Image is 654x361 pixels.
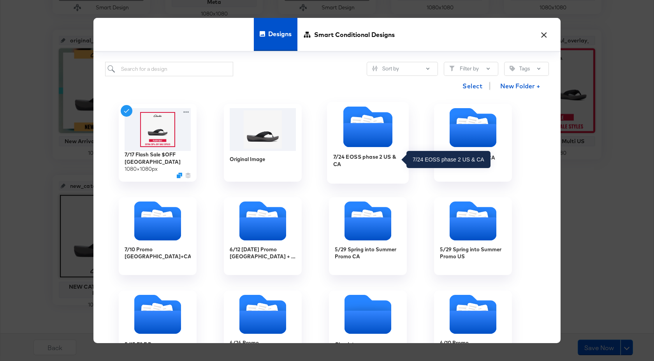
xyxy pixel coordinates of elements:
div: Cloudsteppers [335,341,371,348]
div: Original Image [224,104,302,182]
button: New Folder + [494,79,547,94]
div: 7/24 EOSS phase 2 US & CA [333,153,403,168]
div: 6/12 [DATE] Promo [GEOGRAPHIC_DATA] + CA [224,197,302,275]
div: 5/29 Spring into Summer Promo CA [335,245,401,260]
button: TagTags [504,62,549,76]
div: 7/24 EOSS phase 2 US & CA [327,102,409,184]
button: SlidersSort by [367,62,438,76]
div: 4/24 Promo [GEOGRAPHIC_DATA]+CA [230,339,296,353]
svg: Folder [119,202,197,240]
div: 7/10 Promo [GEOGRAPHIC_DATA]+CA [119,197,197,275]
button: FilterFilter by [444,62,498,76]
div: 7/17 Flash Sale $OFF [GEOGRAPHIC_DATA]1080×1080pxDuplicate [119,104,197,182]
div: 4/10 Promo [GEOGRAPHIC_DATA]+CA [440,339,506,353]
div: 5/15 F&F Promo [125,341,164,348]
svg: Filter [449,66,455,71]
span: Select [462,81,482,91]
input: Search for a design [105,62,233,76]
div: 5/29 Spring into Summer Promo US [434,197,512,275]
img: 26124905_GW_1 [230,108,296,151]
svg: Duplicate [177,172,182,178]
div: 5/29 Spring into Summer Promo US [440,245,506,260]
svg: Folder [224,295,302,334]
svg: Folder [327,106,409,147]
div: 7/17 Flash Sale US+CA [440,154,495,161]
svg: Folder [119,295,197,334]
button: × [537,26,551,40]
span: Smart Conditional Designs [314,18,395,52]
span: Designs [268,17,292,51]
div: 7/10 Promo [GEOGRAPHIC_DATA]+CA [125,245,191,260]
svg: Folder [434,108,512,147]
div: 7/17 Flash Sale US+CA [434,104,512,182]
button: Select [459,78,485,94]
div: Original Image [230,156,265,163]
svg: Folder [434,202,512,240]
div: 5/29 Spring into Summer Promo CA [329,197,407,275]
svg: Empty folder [329,295,407,334]
svg: Folder [329,202,407,240]
div: 6/12 [DATE] Promo [GEOGRAPHIC_DATA] + CA [230,245,296,260]
svg: Folder [434,295,512,334]
img: KcsanE1mAxveYABC86mhaA.jpg [125,108,191,151]
svg: Folder [224,202,302,240]
svg: Tag [510,66,515,71]
svg: Sliders [372,66,378,71]
div: 1080 × 1080 px [125,165,158,173]
div: 7/17 Flash Sale $OFF [GEOGRAPHIC_DATA] [125,151,191,165]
